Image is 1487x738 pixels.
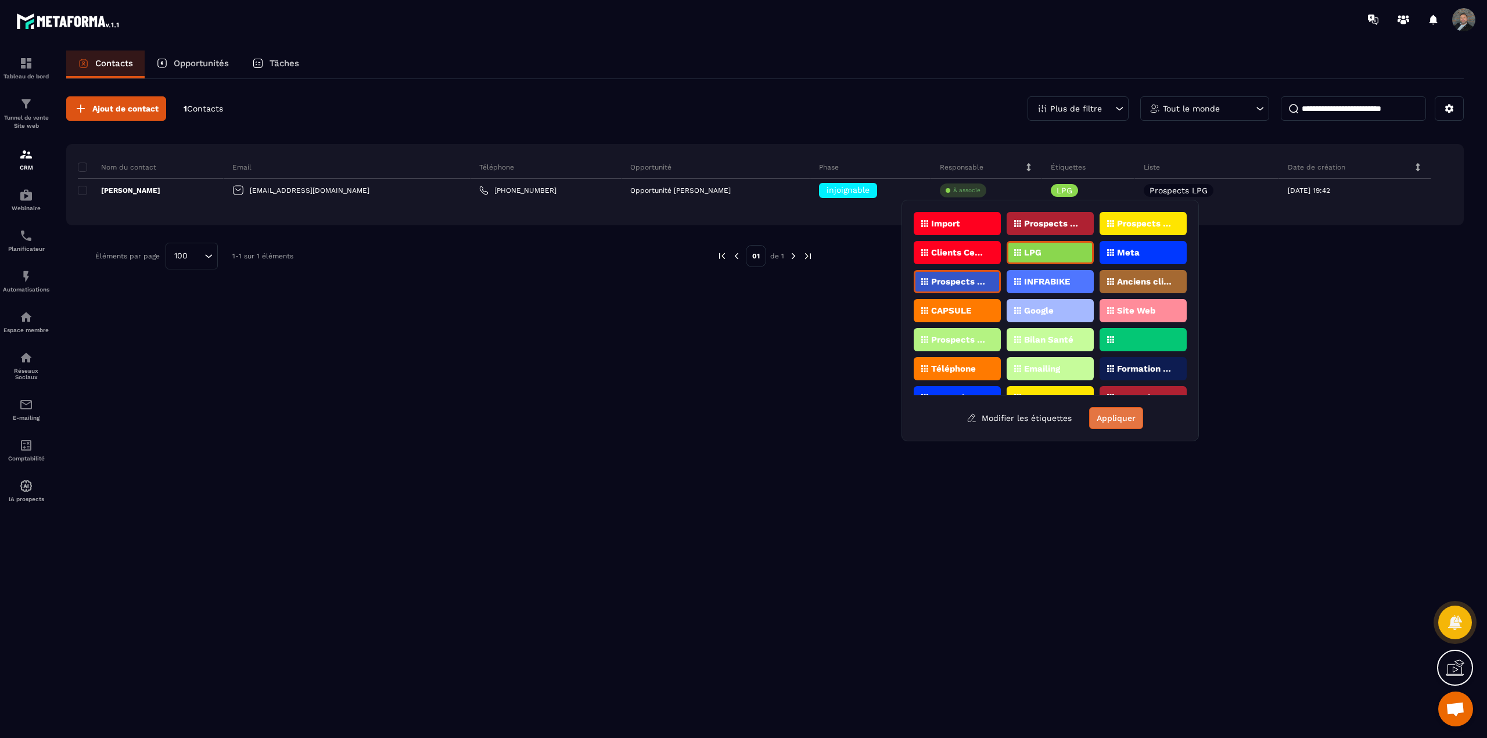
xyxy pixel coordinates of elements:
[3,455,49,462] p: Comptabilité
[3,286,49,293] p: Automatisations
[3,179,49,220] a: automationsautomationsWebinaire
[19,351,33,365] img: social-network
[1024,249,1041,257] p: LPG
[1024,394,1048,402] p: Autre
[1024,219,1080,228] p: Prospects Centre XPro Training
[931,278,987,286] p: Prospects Cryo
[3,48,49,88] a: formationformationTableau de bord
[232,163,252,172] p: Email
[931,365,976,373] p: Téléphone
[630,163,671,172] p: Opportunité
[1438,692,1473,726] div: Ouvrir le chat
[19,97,33,111] img: formation
[92,103,159,114] span: Ajout de contact
[958,408,1080,429] button: Modifier les étiquettes
[1117,219,1173,228] p: Prospects Five media 2023
[3,139,49,179] a: formationformationCRM
[1051,163,1086,172] p: Étiquettes
[819,163,839,172] p: Phase
[931,249,987,257] p: Clients Centre XPro Training
[3,301,49,342] a: automationsautomationsEspace membre
[3,73,49,80] p: Tableau de bord
[3,88,49,139] a: formationformationTunnel de vente Site web
[19,56,33,70] img: formation
[66,96,166,121] button: Ajout de contact
[1288,163,1345,172] p: Date de création
[630,186,731,195] p: Opportunité [PERSON_NAME]
[3,430,49,470] a: accountantaccountantComptabilité
[1288,186,1330,195] p: [DATE] 19:42
[174,58,229,69] p: Opportunités
[232,252,293,260] p: 1-1 sur 1 éléments
[19,310,33,324] img: automations
[19,438,33,452] img: accountant
[78,186,160,195] p: [PERSON_NAME]
[184,103,223,114] p: 1
[1117,307,1155,315] p: Site Web
[3,415,49,421] p: E-mailing
[940,163,983,172] p: Responsable
[19,147,33,161] img: formation
[1117,394,1173,402] p: Formation marketing digital
[931,394,987,402] p: Formation Vente Fitness
[479,163,514,172] p: Téléphone
[3,246,49,252] p: Planificateur
[1057,186,1072,195] p: LPG
[95,58,133,69] p: Contacts
[717,251,727,261] img: prev
[166,243,218,269] div: Search for option
[1024,365,1060,373] p: Emailing
[788,251,799,261] img: next
[1117,278,1173,286] p: Anciens clients membre
[931,336,987,344] p: Prospects EMS
[270,58,299,69] p: Tâches
[3,342,49,389] a: social-networksocial-networkRéseaux Sociaux
[3,164,49,171] p: CRM
[145,51,240,78] a: Opportunités
[770,251,784,261] p: de 1
[78,163,156,172] p: Nom du contact
[1024,336,1073,344] p: Bilan Santé
[19,479,33,493] img: automations
[3,114,49,130] p: Tunnel de vente Site web
[187,104,223,113] span: Contacts
[1024,307,1054,315] p: Google
[240,51,311,78] a: Tâches
[3,389,49,430] a: emailemailE-mailing
[19,269,33,283] img: automations
[3,205,49,211] p: Webinaire
[192,250,202,262] input: Search for option
[3,368,49,380] p: Réseaux Sociaux
[3,261,49,301] a: automationsautomationsAutomatisations
[953,186,980,195] p: À associe
[1144,163,1160,172] p: Liste
[3,327,49,333] p: Espace membre
[19,398,33,412] img: email
[931,307,971,315] p: CAPSULE
[66,51,145,78] a: Contacts
[1089,407,1143,429] button: Appliquer
[95,252,160,260] p: Éléments par page
[170,250,192,262] span: 100
[16,10,121,31] img: logo
[731,251,742,261] img: prev
[1117,365,1173,373] p: Formation [GEOGRAPHIC_DATA]
[1024,278,1070,286] p: INFRABIKE
[746,245,766,267] p: 01
[1117,249,1140,257] p: Meta
[19,229,33,243] img: scheduler
[803,251,813,261] img: next
[3,496,49,502] p: IA prospects
[1050,105,1102,113] p: Plus de filtre
[479,186,556,195] a: [PHONE_NUMBER]
[1150,186,1208,195] p: Prospects LPG
[3,220,49,261] a: schedulerschedulerPlanificateur
[827,185,870,195] span: injoignable
[1163,105,1220,113] p: Tout le monde
[931,219,960,228] p: Import
[19,188,33,202] img: automations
